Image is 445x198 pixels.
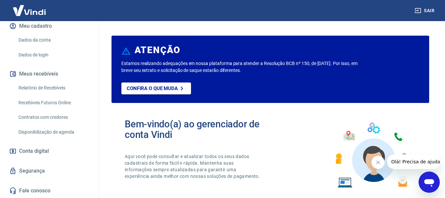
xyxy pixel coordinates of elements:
iframe: Fechar mensagem [371,156,385,169]
a: Confira o que muda [121,82,191,94]
button: Meus recebíveis [8,67,91,81]
p: Estamos realizando adequações em nossa plataforma para atender a Resolução BCB nº 150, de [DATE].... [121,60,360,74]
p: Confira o que muda [127,85,178,91]
span: Conta digital [19,147,49,156]
h6: ATENÇÃO [135,47,180,53]
p: Aqui você pode consultar e atualizar todos os seus dados cadastrais de forma fácil e rápida. Mant... [125,153,261,180]
a: Contratos com credores [16,111,91,124]
h2: Bem-vindo(a) ao gerenciador de conta Vindi [125,119,270,140]
button: Sair [413,5,437,17]
img: Vindi [8,0,51,20]
a: Segurança [8,164,91,178]
a: Dados da conta [16,33,91,47]
a: Recebíveis Futuros Online [16,96,91,110]
a: Dados de login [16,48,91,62]
button: Meu cadastro [8,19,91,33]
iframe: Mensagem da empresa [387,154,440,169]
iframe: Botão para abrir a janela de mensagens [419,172,440,193]
span: Olá! Precisa de ajuda? [4,5,55,10]
img: Imagem de um avatar masculino com diversos icones exemplificando as funcionalidades do gerenciado... [330,119,416,192]
a: Disponibilização de agenda [16,125,91,139]
a: Fale conosco [8,183,91,198]
a: Conta digital [8,144,91,158]
a: Relatório de Recebíveis [16,81,91,95]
